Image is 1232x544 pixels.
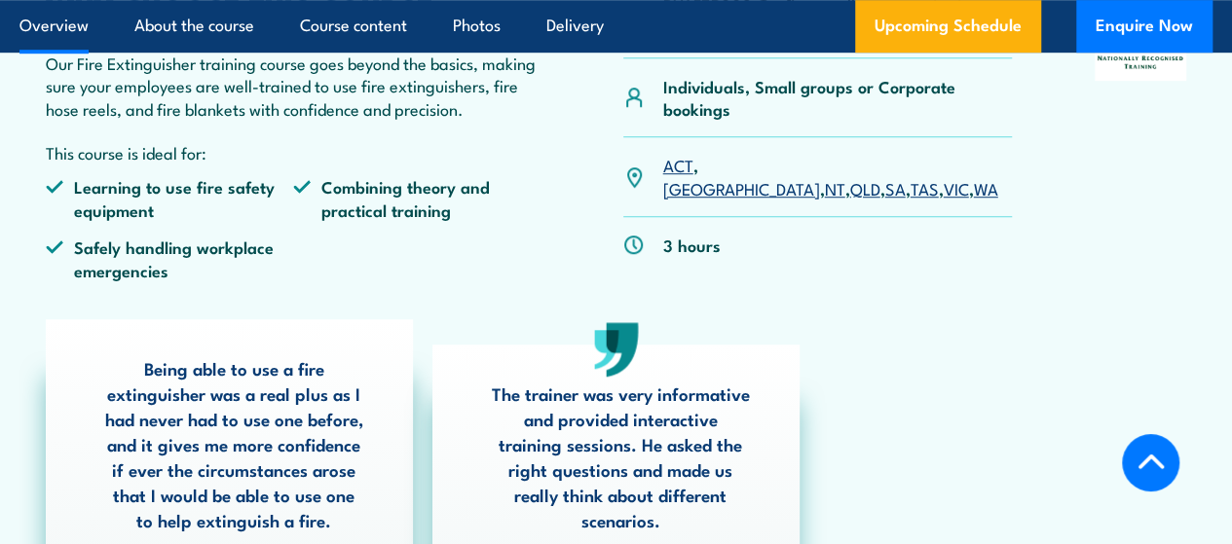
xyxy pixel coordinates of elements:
a: [GEOGRAPHIC_DATA] [663,176,820,199]
a: VIC [944,176,969,199]
a: TAS [911,176,939,199]
p: 3 hours [663,234,721,256]
a: ACT [663,153,693,176]
li: Safely handling workplace emergencies [46,236,293,281]
p: This course is ideal for: [46,141,541,163]
p: Being able to use a fire extinguisher was a real plus as I had never had to use one before, and i... [103,355,364,532]
p: The trainer was very informative and provided interactive training sessions. He asked the right q... [490,381,751,532]
a: SA [885,176,906,199]
a: NT [825,176,845,199]
p: , , , , , , , [663,154,1013,199]
a: QLD [850,176,880,199]
a: WA [974,176,998,199]
li: Combining theory and practical training [293,175,541,221]
li: Learning to use fire safety equipment [46,175,293,221]
p: Our Fire Extinguisher training course goes beyond the basics, making sure your employees are well... [46,52,541,120]
p: Individuals, Small groups or Corporate bookings [663,75,1013,121]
